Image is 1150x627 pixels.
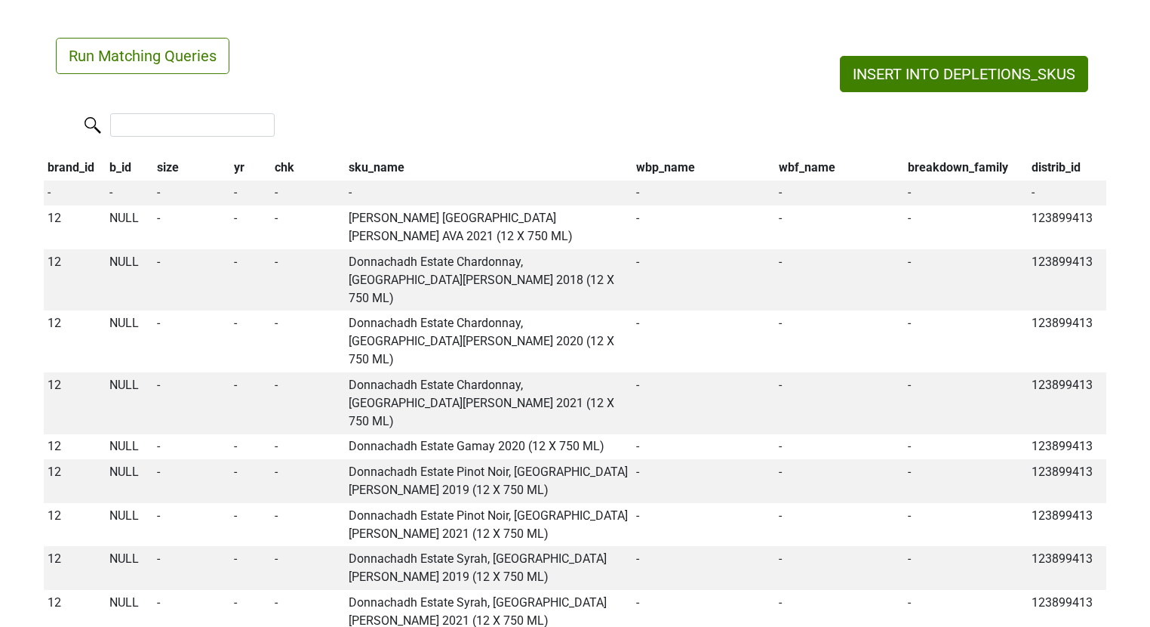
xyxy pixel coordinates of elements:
[345,181,632,206] td: -
[44,249,106,311] td: 12
[231,205,271,249] td: -
[775,434,905,460] td: -
[271,503,345,547] td: -
[775,372,905,434] td: -
[271,372,345,434] td: -
[109,508,139,523] span: NULL
[345,546,632,590] td: Donnachadh Estate Syrah, [GEOGRAPHIC_DATA][PERSON_NAME] 2019 (12 X 750 ML)
[632,181,775,206] td: -
[904,205,1028,249] td: -
[271,546,345,590] td: -
[904,503,1028,547] td: -
[109,465,139,479] span: NULL
[153,181,231,206] td: -
[632,546,775,590] td: -
[109,378,139,392] span: NULL
[231,503,271,547] td: -
[153,205,231,249] td: -
[44,205,106,249] td: 12
[775,503,905,547] td: -
[345,372,632,434] td: Donnachadh Estate Chardonnay, [GEOGRAPHIC_DATA][PERSON_NAME] 2021 (12 X 750 ML)
[1028,155,1106,181] th: distrib_id: activate to sort column ascending
[632,459,775,503] td: -
[1028,310,1106,372] td: 123899413
[56,38,229,74] button: Run Matching Queries
[632,205,775,249] td: -
[153,310,231,372] td: -
[153,503,231,547] td: -
[271,310,345,372] td: -
[109,211,139,225] span: NULL
[345,249,632,311] td: Donnachadh Estate Chardonnay, [GEOGRAPHIC_DATA][PERSON_NAME] 2018 (12 X 750 ML)
[775,546,905,590] td: -
[271,249,345,311] td: -
[1028,503,1106,547] td: 123899413
[632,155,775,181] th: wbp_name: activate to sort column ascending
[44,459,106,503] td: 12
[345,205,632,249] td: [PERSON_NAME] [GEOGRAPHIC_DATA][PERSON_NAME] AVA 2021 (12 X 750 ML)
[153,372,231,434] td: -
[632,503,775,547] td: -
[775,181,905,206] td: -
[231,155,271,181] th: yr: activate to sort column ascending
[904,155,1028,181] th: breakdown_family: activate to sort column ascending
[775,155,905,181] th: wbf_name: activate to sort column ascending
[44,434,106,460] td: 12
[1028,459,1106,503] td: 123899413
[632,310,775,372] td: -
[153,434,231,460] td: -
[904,249,1028,311] td: -
[231,459,271,503] td: -
[44,310,106,372] td: 12
[153,459,231,503] td: -
[231,249,271,311] td: -
[775,310,905,372] td: -
[106,155,153,181] th: b_id: activate to sort column ascending
[153,546,231,590] td: -
[1028,434,1106,460] td: 123899413
[775,205,905,249] td: -
[44,372,106,434] td: 12
[271,459,345,503] td: -
[271,155,345,181] th: chk: activate to sort column ascending
[44,503,106,547] td: 12
[1028,205,1106,249] td: 123899413
[1028,249,1106,311] td: 123899413
[231,310,271,372] td: -
[231,434,271,460] td: -
[231,181,271,206] td: -
[632,372,775,434] td: -
[345,459,632,503] td: Donnachadh Estate Pinot Noir, [GEOGRAPHIC_DATA][PERSON_NAME] 2019 (12 X 750 ML)
[632,249,775,311] td: -
[271,181,345,206] td: -
[345,310,632,372] td: Donnachadh Estate Chardonnay, [GEOGRAPHIC_DATA][PERSON_NAME] 2020 (12 X 750 ML)
[1028,372,1106,434] td: 123899413
[904,372,1028,434] td: -
[904,310,1028,372] td: -
[109,551,139,566] span: NULL
[109,595,139,610] span: NULL
[153,155,231,181] th: size: activate to sort column ascending
[345,434,632,460] td: Donnachadh Estate Gamay 2020 (12 X 750 ML)
[775,459,905,503] td: -
[1028,181,1106,206] td: -
[904,546,1028,590] td: -
[904,459,1028,503] td: -
[109,439,139,453] span: NULL
[44,546,106,590] td: 12
[109,255,139,269] span: NULL
[345,503,632,547] td: Donnachadh Estate Pinot Noir, [GEOGRAPHIC_DATA][PERSON_NAME] 2021 (12 X 750 ML)
[271,205,345,249] td: -
[775,249,905,311] td: -
[109,185,112,199] span: -
[231,546,271,590] td: -
[44,155,106,181] th: brand_id: activate to sort column descending
[840,56,1088,92] button: INSERT INTO DEPLETIONS_SKUS
[904,181,1028,206] td: -
[904,434,1028,460] td: -
[1028,546,1106,590] td: 123899413
[44,181,106,206] td: -
[271,434,345,460] td: -
[109,316,139,330] span: NULL
[632,434,775,460] td: -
